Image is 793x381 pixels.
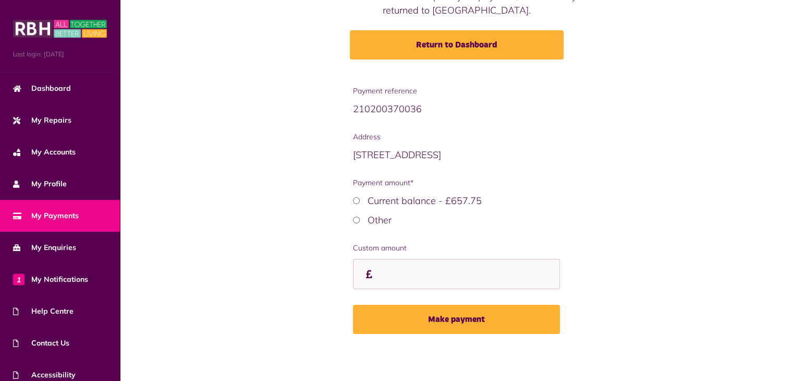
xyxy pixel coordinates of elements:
span: 1 [13,273,25,285]
span: Address [353,132,560,142]
span: My Enquiries [13,242,76,253]
span: My Repairs [13,115,71,126]
label: Current balance - £657.75 [368,195,482,207]
span: Accessibility [13,370,76,380]
span: My Notifications [13,274,88,285]
label: Other [368,214,392,226]
span: [STREET_ADDRESS] [353,149,441,161]
span: My Accounts [13,147,76,158]
span: Payment reference [353,86,560,97]
a: Return to Dashboard [350,30,564,59]
span: My Profile [13,178,67,189]
span: Help Centre [13,306,74,317]
span: Payment amount* [353,177,560,188]
span: My Payments [13,210,79,221]
button: Make payment [353,305,560,334]
label: Custom amount [353,243,560,254]
img: MyRBH [13,18,107,39]
span: Dashboard [13,83,71,94]
span: Contact Us [13,338,69,349]
span: Last login: [DATE] [13,50,107,59]
span: 210200370036 [353,103,422,115]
